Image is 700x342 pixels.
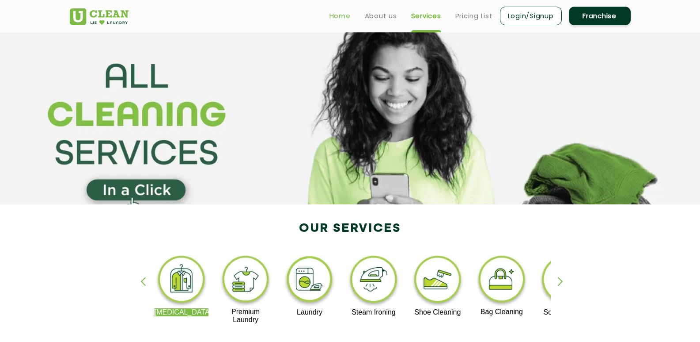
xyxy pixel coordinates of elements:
[500,7,562,25] a: Login/Signup
[347,254,401,308] img: steam_ironing_11zon.webp
[569,7,631,25] a: Franchise
[329,11,351,21] a: Home
[538,254,593,308] img: sofa_cleaning_11zon.webp
[283,308,337,316] p: Laundry
[538,308,593,316] p: Sofa Cleaning
[219,254,273,308] img: premium_laundry_cleaning_11zon.webp
[70,8,129,25] img: UClean Laundry and Dry Cleaning
[365,11,397,21] a: About us
[411,11,441,21] a: Services
[455,11,493,21] a: Pricing List
[155,308,209,316] p: [MEDICAL_DATA]
[219,308,273,324] p: Premium Laundry
[283,254,337,308] img: laundry_cleaning_11zon.webp
[155,254,209,308] img: dry_cleaning_11zon.webp
[411,308,465,316] p: Shoe Cleaning
[475,254,529,308] img: bag_cleaning_11zon.webp
[475,308,529,316] p: Bag Cleaning
[411,254,465,308] img: shoe_cleaning_11zon.webp
[347,308,401,316] p: Steam Ironing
